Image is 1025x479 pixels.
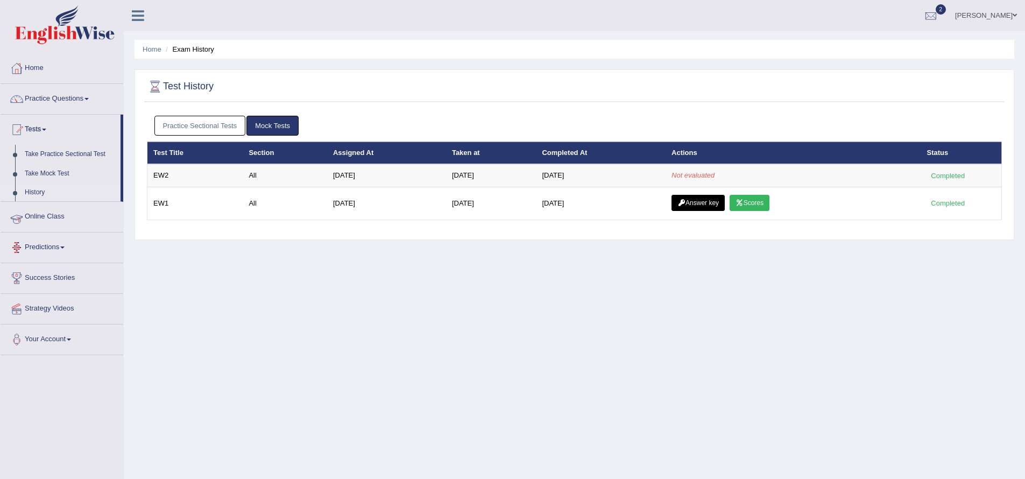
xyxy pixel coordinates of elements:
[446,164,536,187] td: [DATE]
[446,142,536,164] th: Taken at
[20,183,121,202] a: History
[536,164,666,187] td: [DATE]
[327,164,446,187] td: [DATE]
[327,142,446,164] th: Assigned At
[147,187,243,220] td: EW1
[1,294,123,321] a: Strategy Videos
[1,84,123,111] a: Practice Questions
[1,115,121,142] a: Tests
[147,79,214,95] h2: Test History
[671,195,725,211] a: Answer key
[1,325,123,351] a: Your Account
[536,142,666,164] th: Completed At
[671,171,715,179] em: Not evaluated
[243,187,327,220] td: All
[927,198,969,209] div: Completed
[20,164,121,184] a: Take Mock Test
[536,187,666,220] td: [DATE]
[20,145,121,164] a: Take Practice Sectional Test
[143,45,161,53] a: Home
[1,233,123,259] a: Predictions
[936,4,946,15] span: 2
[246,116,299,136] a: Mock Tests
[327,187,446,220] td: [DATE]
[1,263,123,290] a: Success Stories
[446,187,536,220] td: [DATE]
[147,164,243,187] td: EW2
[927,170,969,181] div: Completed
[1,202,123,229] a: Online Class
[1,53,123,80] a: Home
[163,44,214,54] li: Exam History
[921,142,1002,164] th: Status
[147,142,243,164] th: Test Title
[243,142,327,164] th: Section
[730,195,769,211] a: Scores
[666,142,921,164] th: Actions
[243,164,327,187] td: All
[154,116,246,136] a: Practice Sectional Tests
